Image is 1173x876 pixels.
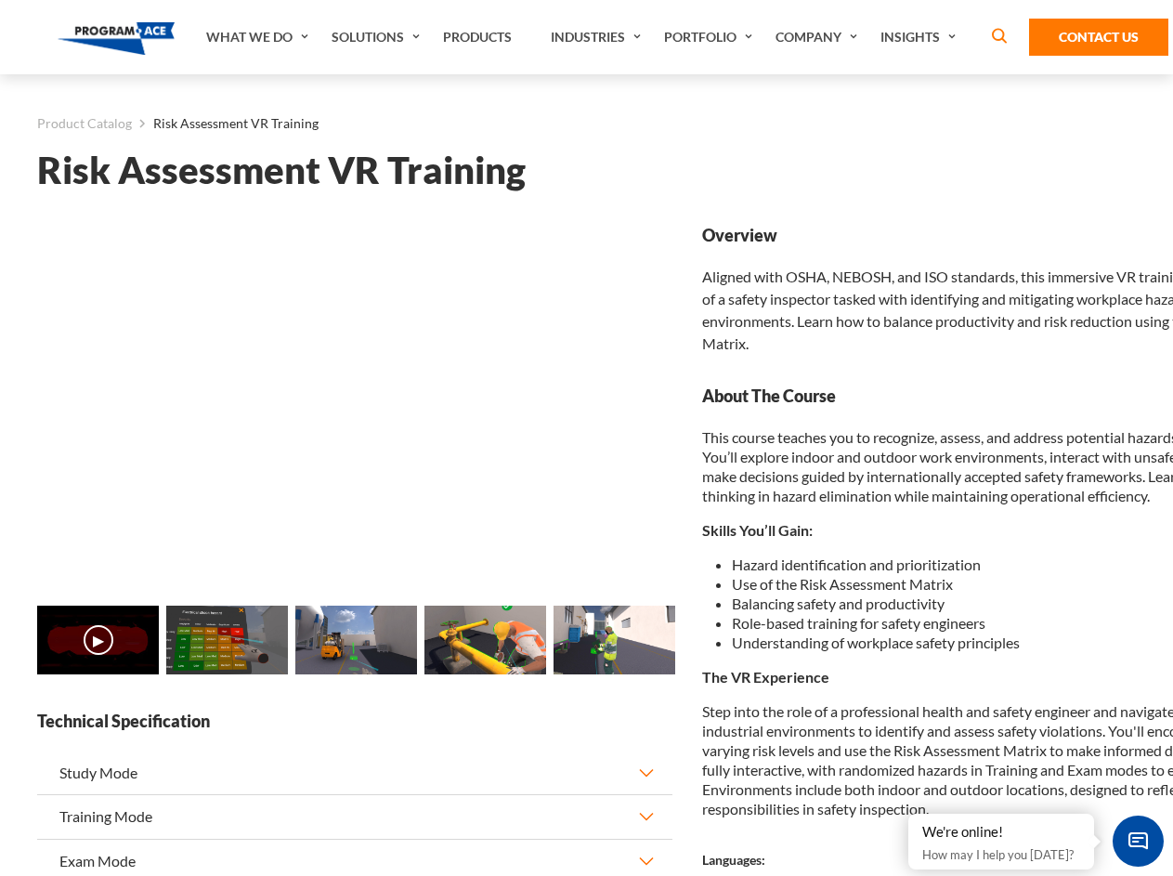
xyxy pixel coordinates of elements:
[37,752,672,794] button: Study Mode
[37,224,672,582] iframe: Risk Assessment VR Training - Video 0
[1113,816,1164,867] span: Chat Widget
[166,606,288,674] img: Risk Assessment VR Training - Preview 1
[295,606,417,674] img: Risk Assessment VR Training - Preview 2
[58,22,176,55] img: Program-Ace
[37,111,132,136] a: Product Catalog
[554,606,675,674] img: Risk Assessment VR Training - Preview 4
[424,606,546,674] img: Risk Assessment VR Training - Preview 3
[37,710,672,733] strong: Technical Specification
[84,625,113,655] button: ▶
[1029,19,1168,56] a: Contact Us
[702,852,765,868] strong: Languages:
[922,843,1080,866] p: How may I help you [DATE]?
[922,823,1080,842] div: We're online!
[37,795,672,838] button: Training Mode
[37,606,159,674] img: Risk Assessment VR Training - Video 0
[132,111,319,136] li: Risk Assessment VR Training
